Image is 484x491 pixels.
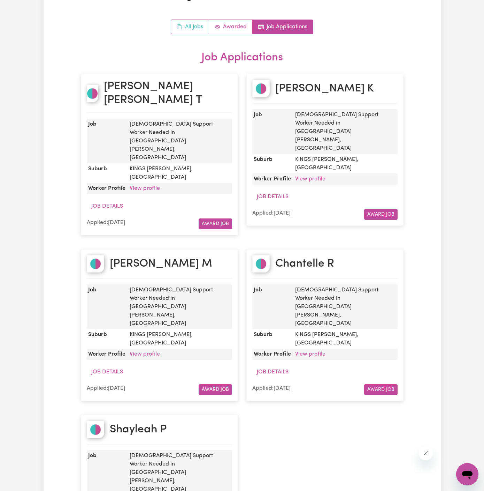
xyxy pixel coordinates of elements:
[110,423,167,436] h2: Shayleah P
[87,119,127,163] dt: Job
[252,80,270,97] img: Ripandeep
[252,190,293,203] button: Job Details
[127,329,232,349] dd: KINGS [PERSON_NAME] , [GEOGRAPHIC_DATA]
[252,173,292,185] dt: Worker Profile
[252,349,292,360] dt: Worker Profile
[252,329,292,349] dt: Suburb
[295,176,325,182] a: View profile
[419,446,433,460] iframe: Close message
[252,365,293,379] button: Job Details
[252,109,292,154] dt: Job
[364,384,398,395] button: Award Job
[456,463,478,485] iframe: Button to launch messaging window
[87,85,99,102] img: Minh Anh Thi
[127,284,232,329] dd: [DEMOGRAPHIC_DATA] Support Worker Needed in [GEOGRAPHIC_DATA][PERSON_NAME], [GEOGRAPHIC_DATA]
[292,109,398,154] dd: [DEMOGRAPHIC_DATA] Support Worker Needed in [GEOGRAPHIC_DATA][PERSON_NAME], [GEOGRAPHIC_DATA]
[87,421,104,438] img: Shayleah
[87,183,127,194] dt: Worker Profile
[252,210,291,216] span: Applied: [DATE]
[130,186,160,191] a: View profile
[87,349,127,360] dt: Worker Profile
[252,284,292,329] dt: Job
[87,255,104,273] img: Mahak
[252,255,270,273] img: Chantelle
[252,154,292,173] dt: Suburb
[110,257,212,270] h2: [PERSON_NAME] M
[275,257,334,270] h2: Chantelle R
[87,365,128,379] button: Job Details
[81,51,404,64] h2: Job Applications
[4,5,42,10] span: Need any help?
[171,20,209,34] a: All jobs
[252,386,291,391] span: Applied: [DATE]
[127,163,232,183] dd: KINGS [PERSON_NAME] , [GEOGRAPHIC_DATA]
[199,218,232,229] button: Award Job
[87,220,125,225] span: Applied: [DATE]
[130,351,160,357] a: View profile
[295,351,325,357] a: View profile
[104,80,232,107] h2: [PERSON_NAME] [PERSON_NAME] T
[364,209,398,220] button: Award Job
[209,20,253,34] a: Active jobs
[127,119,232,163] dd: [DEMOGRAPHIC_DATA] Support Worker Needed in [GEOGRAPHIC_DATA][PERSON_NAME], [GEOGRAPHIC_DATA]
[275,82,374,95] h2: [PERSON_NAME] K
[87,329,127,349] dt: Suburb
[199,384,232,395] button: Award Job
[253,20,313,34] a: Job applications
[292,284,398,329] dd: [DEMOGRAPHIC_DATA] Support Worker Needed in [GEOGRAPHIC_DATA][PERSON_NAME], [GEOGRAPHIC_DATA]
[87,200,128,213] button: Job Details
[292,329,398,349] dd: KINGS [PERSON_NAME] , [GEOGRAPHIC_DATA]
[87,386,125,391] span: Applied: [DATE]
[87,284,127,329] dt: Job
[87,163,127,183] dt: Suburb
[292,154,398,173] dd: KINGS [PERSON_NAME] , [GEOGRAPHIC_DATA]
